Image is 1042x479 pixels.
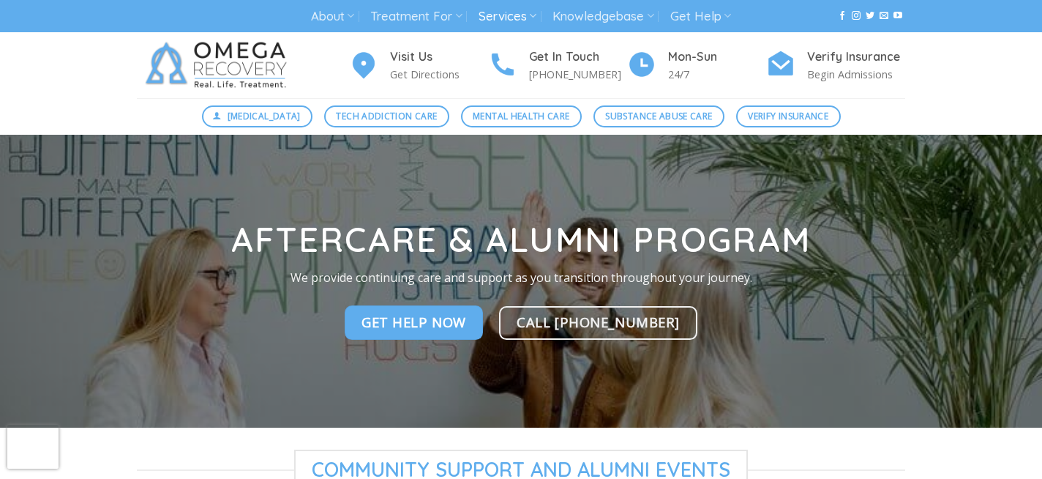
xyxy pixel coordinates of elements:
a: Services [479,3,536,30]
strong: Aftercare & Alumni Program [231,218,811,261]
span: Tech Addiction Care [336,109,437,123]
a: Mental Health Care [461,105,582,127]
a: Get Help Now [345,306,483,340]
a: [MEDICAL_DATA] [202,105,313,127]
span: [MEDICAL_DATA] [228,109,301,123]
a: Treatment For [370,3,462,30]
a: Get Help [670,3,731,30]
p: 24/7 [668,66,766,83]
a: Tech Addiction Care [324,105,449,127]
h4: Mon-Sun [668,48,766,67]
a: CALL [PHONE_NUMBER] [499,306,697,340]
h4: Verify Insurance [807,48,905,67]
span: Substance Abuse Care [605,109,712,123]
a: Knowledgebase [552,3,653,30]
h4: Visit Us [390,48,488,67]
iframe: reCAPTCHA [7,425,59,469]
p: [PHONE_NUMBER] [529,66,627,83]
a: Verify Insurance Begin Admissions [766,48,905,83]
a: Send us an email [880,11,888,21]
span: Mental Health Care [473,109,569,123]
span: Get Help Now [361,312,466,333]
a: Follow on Instagram [852,11,861,21]
h4: Get In Touch [529,48,627,67]
a: Visit Us Get Directions [349,48,488,83]
a: Follow on Facebook [838,11,847,21]
p: Get Directions [390,66,488,83]
span: Verify Insurance [748,109,828,123]
a: Follow on Twitter [866,11,874,21]
a: Follow on YouTube [893,11,902,21]
img: Omega Recovery [137,32,301,98]
span: CALL [PHONE_NUMBER] [517,311,680,333]
a: About [311,3,354,30]
p: We provide continuing care and support as you transition throughout your journey. [185,269,857,288]
p: Begin Admissions [807,66,905,83]
a: Get In Touch [PHONE_NUMBER] [488,48,627,83]
a: Verify Insurance [736,105,841,127]
a: Substance Abuse Care [593,105,724,127]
